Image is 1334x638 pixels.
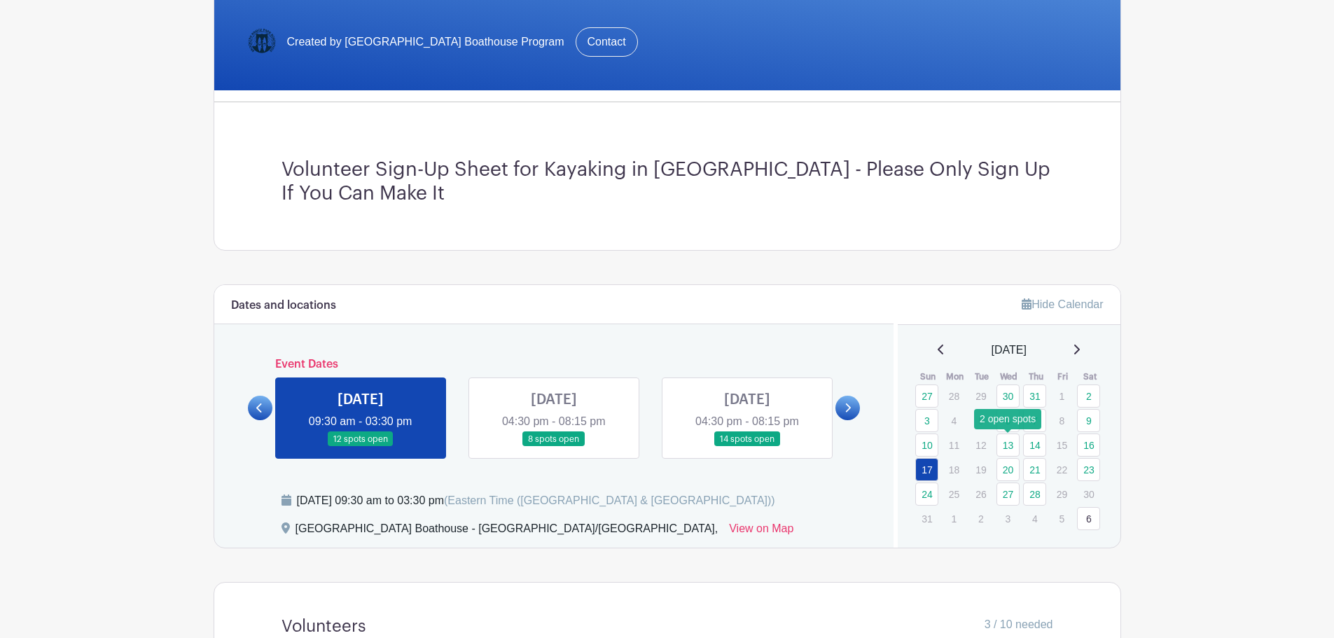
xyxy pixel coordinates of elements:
p: 19 [969,459,992,480]
a: 27 [915,384,938,408]
th: Mon [942,370,969,384]
p: 1 [943,508,966,529]
p: 8 [1050,410,1074,431]
span: (Eastern Time ([GEOGRAPHIC_DATA] & [GEOGRAPHIC_DATA])) [444,494,775,506]
a: 16 [1077,434,1100,457]
a: 31 [1023,384,1046,408]
p: 22 [1050,459,1074,480]
span: [DATE] [992,342,1027,359]
p: 18 [943,459,966,480]
p: 5 [1050,508,1074,529]
a: 30 [996,384,1020,408]
p: 4 [943,410,966,431]
div: [GEOGRAPHIC_DATA] Boathouse - [GEOGRAPHIC_DATA]/[GEOGRAPHIC_DATA], [296,520,718,543]
h4: Volunteers [282,616,366,637]
p: 3 [996,508,1020,529]
p: 5 [969,410,992,431]
a: 21 [1023,458,1046,481]
a: 13 [996,434,1020,457]
h6: Event Dates [272,358,836,371]
a: 9 [1077,409,1100,432]
th: Thu [1022,370,1050,384]
p: 28 [943,385,966,407]
a: 20 [996,458,1020,481]
a: 3 [915,409,938,432]
p: 11 [943,434,966,456]
a: 6 [1077,507,1100,530]
th: Sat [1076,370,1104,384]
th: Fri [1050,370,1077,384]
a: Contact [576,27,638,57]
p: 30 [1077,483,1100,505]
a: 10 [915,434,938,457]
p: 31 [915,508,938,529]
span: 3 / 10 needed [985,616,1053,633]
a: Hide Calendar [1022,298,1103,310]
a: 24 [915,483,938,506]
th: Wed [996,370,1023,384]
h3: Volunteer Sign-Up Sheet for Kayaking in [GEOGRAPHIC_DATA] - Please Only Sign Up If You Can Make It [282,158,1053,205]
p: 1 [1050,385,1074,407]
a: 14 [1023,434,1046,457]
p: 29 [969,385,992,407]
a: 27 [996,483,1020,506]
p: 29 [1050,483,1074,505]
span: Created by [GEOGRAPHIC_DATA] Boathouse Program [287,34,564,50]
a: 2 [1077,384,1100,408]
div: [DATE] 09:30 am to 03:30 pm [297,492,775,509]
th: Sun [915,370,942,384]
p: 2 [969,508,992,529]
img: Logo-Title.png [248,28,276,56]
a: 23 [1077,458,1100,481]
th: Tue [968,370,996,384]
p: 15 [1050,434,1074,456]
a: View on Map [729,520,793,543]
a: 28 [1023,483,1046,506]
p: 26 [969,483,992,505]
h6: Dates and locations [231,299,336,312]
p: 25 [943,483,966,505]
div: 2 open spots [974,409,1041,429]
p: 12 [969,434,992,456]
a: 17 [915,458,938,481]
p: 4 [1023,508,1046,529]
